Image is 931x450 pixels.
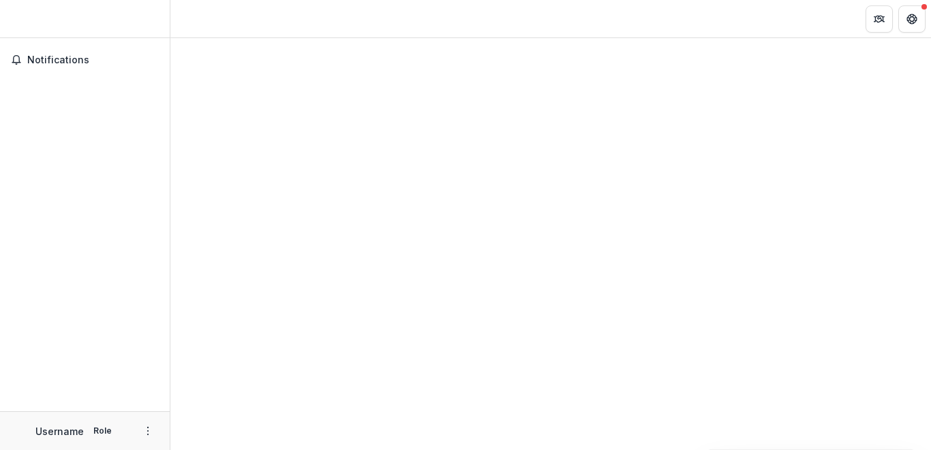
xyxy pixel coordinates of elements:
button: Notifications [5,49,164,71]
p: Username [35,424,84,438]
button: Get Help [898,5,926,33]
p: Role [89,425,116,437]
span: Notifications [27,54,159,66]
button: More [140,423,156,439]
button: Partners [866,5,893,33]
